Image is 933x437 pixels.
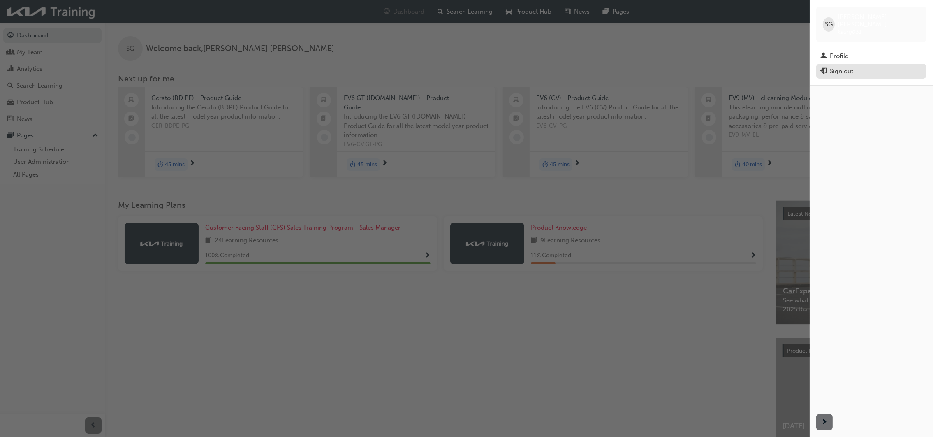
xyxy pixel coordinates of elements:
div: Profile [830,51,848,61]
span: next-icon [822,417,828,428]
button: Sign out [816,64,926,79]
div: Sign out [830,67,853,76]
span: SG [825,20,833,29]
span: exit-icon [820,68,827,75]
span: man-icon [820,53,827,60]
a: Profile [816,49,926,64]
span: kaurg031 [838,28,862,35]
span: [PERSON_NAME] [PERSON_NAME] [838,13,920,28]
